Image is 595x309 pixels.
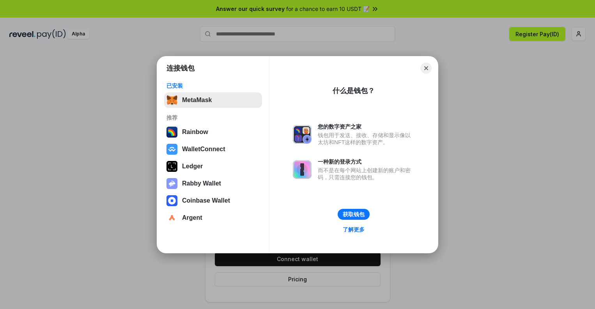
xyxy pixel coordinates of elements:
div: Coinbase Wallet [182,197,230,204]
button: Ledger [164,159,262,174]
div: 什么是钱包？ [333,86,375,95]
div: 您的数字资产之家 [318,123,414,130]
h1: 连接钱包 [166,64,195,73]
div: 获取钱包 [343,211,365,218]
img: svg+xml,%3Csvg%20width%3D%2228%22%20height%3D%2228%22%20viewBox%3D%220%200%2028%2028%22%20fill%3D... [166,212,177,223]
div: WalletConnect [182,146,225,153]
button: Coinbase Wallet [164,193,262,208]
div: 而不是在每个网站上创建新的账户和密码，只需连接您的钱包。 [318,167,414,181]
div: Argent [182,214,202,221]
div: 钱包用于发送、接收、存储和显示像以太坊和NFT这样的数字资产。 [318,132,414,146]
button: Close [421,63,432,74]
img: svg+xml,%3Csvg%20xmlns%3D%22http%3A%2F%2Fwww.w3.org%2F2000%2Fsvg%22%20fill%3D%22none%22%20viewBox... [293,125,312,144]
button: MetaMask [164,92,262,108]
img: svg+xml,%3Csvg%20xmlns%3D%22http%3A%2F%2Fwww.w3.org%2F2000%2Fsvg%22%20fill%3D%22none%22%20viewBox... [293,160,312,179]
button: Argent [164,210,262,226]
img: svg+xml,%3Csvg%20xmlns%3D%22http%3A%2F%2Fwww.w3.org%2F2000%2Fsvg%22%20width%3D%2228%22%20height%3... [166,161,177,172]
img: svg+xml,%3Csvg%20fill%3D%22none%22%20height%3D%2233%22%20viewBox%3D%220%200%2035%2033%22%20width%... [166,95,177,106]
button: Rabby Wallet [164,176,262,191]
button: 获取钱包 [338,209,370,220]
div: Ledger [182,163,203,170]
img: svg+xml,%3Csvg%20width%3D%2228%22%20height%3D%2228%22%20viewBox%3D%220%200%2028%2028%22%20fill%3D... [166,195,177,206]
img: svg+xml,%3Csvg%20width%3D%22120%22%20height%3D%22120%22%20viewBox%3D%220%200%20120%20120%22%20fil... [166,127,177,138]
img: svg+xml,%3Csvg%20width%3D%2228%22%20height%3D%2228%22%20viewBox%3D%220%200%2028%2028%22%20fill%3D... [166,144,177,155]
div: 推荐 [166,114,260,121]
img: svg+xml,%3Csvg%20xmlns%3D%22http%3A%2F%2Fwww.w3.org%2F2000%2Fsvg%22%20fill%3D%22none%22%20viewBox... [166,178,177,189]
div: 一种新的登录方式 [318,158,414,165]
a: 了解更多 [338,224,369,235]
button: Rainbow [164,124,262,140]
div: Rabby Wallet [182,180,221,187]
div: Rainbow [182,129,208,136]
div: MetaMask [182,97,212,104]
div: 已安装 [166,82,260,89]
button: WalletConnect [164,141,262,157]
div: 了解更多 [343,226,365,233]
